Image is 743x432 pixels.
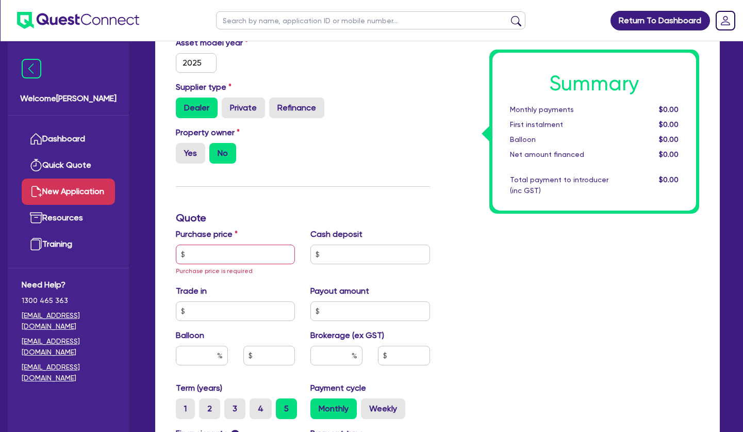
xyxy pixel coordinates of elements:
label: Yes [176,143,205,164]
a: Resources [22,205,115,231]
div: Monthly payments [502,104,625,115]
input: Search by name, application ID or mobile number... [216,11,525,29]
span: Welcome [PERSON_NAME] [20,92,117,105]
span: 1300 465 363 [22,295,115,306]
img: new-application [30,185,42,198]
span: Need Help? [22,279,115,291]
a: Return To Dashboard [610,11,710,30]
label: Trade in [176,285,207,297]
label: Payment cycle [310,382,366,394]
span: $0.00 [659,175,679,184]
label: Refinance [269,98,324,118]
img: resources [30,212,42,224]
label: 2 [199,398,220,419]
label: 1 [176,398,195,419]
a: [EMAIL_ADDRESS][DOMAIN_NAME] [22,362,115,383]
label: No [209,143,236,164]
img: training [30,238,42,250]
img: quick-quote [30,159,42,171]
label: Cash deposit [310,228,362,241]
img: icon-menu-close [22,59,41,78]
label: Property owner [176,126,240,139]
a: Dashboard [22,126,115,152]
div: First instalment [502,119,625,130]
label: Monthly [310,398,357,419]
label: Dealer [176,98,218,118]
label: Weekly [361,398,405,419]
a: New Application [22,179,115,205]
h3: Quote [176,212,430,224]
div: Balloon [502,134,625,145]
span: Purchase price is required [176,267,253,275]
span: $0.00 [659,135,679,143]
h1: Summary [510,71,679,96]
label: Private [222,98,265,118]
span: $0.00 [659,150,679,158]
label: Supplier type [176,81,232,93]
a: [EMAIL_ADDRESS][DOMAIN_NAME] [22,336,115,358]
a: Training [22,231,115,258]
label: Purchase price [176,228,238,241]
label: Term (years) [176,382,222,394]
span: $0.00 [659,105,679,114]
label: Payout amount [310,285,369,297]
div: Net amount financed [502,149,625,160]
label: 3 [224,398,245,419]
span: $0.00 [659,120,679,129]
img: quest-connect-logo-blue [17,12,139,29]
label: Balloon [176,329,204,342]
label: Brokerage (ex GST) [310,329,384,342]
a: Quick Quote [22,152,115,179]
a: [EMAIL_ADDRESS][DOMAIN_NAME] [22,310,115,332]
label: Asset model year [168,37,303,49]
a: Dropdown toggle [712,7,739,34]
label: 4 [250,398,272,419]
label: 5 [276,398,297,419]
div: Total payment to introducer (inc GST) [502,174,625,196]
